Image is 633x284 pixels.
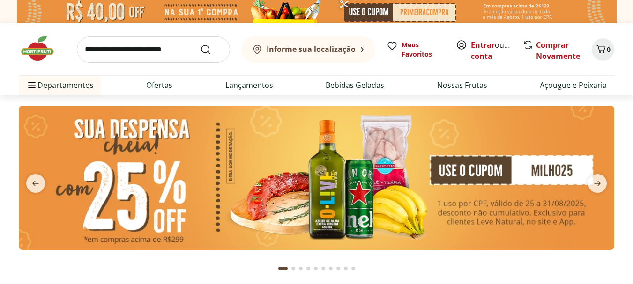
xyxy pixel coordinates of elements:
a: Criar conta [471,40,522,61]
button: Go to page 6 from fs-carousel [320,257,327,280]
img: Hortifruti [19,35,66,63]
a: Nossas Frutas [437,80,487,91]
button: next [581,174,614,193]
span: Departamentos [26,74,94,96]
button: Current page from fs-carousel [276,257,290,280]
span: ou [471,39,513,62]
button: previous [19,174,52,193]
img: cupom [19,106,614,250]
button: Menu [26,74,37,96]
a: Meus Favoritos [387,40,445,59]
button: Go to page 2 from fs-carousel [290,257,297,280]
a: Açougue e Peixaria [540,80,607,91]
button: Go to page 8 from fs-carousel [335,257,342,280]
b: Informe sua localização [267,44,356,54]
button: Go to page 10 from fs-carousel [350,257,357,280]
button: Go to page 4 from fs-carousel [305,257,312,280]
button: Go to page 9 from fs-carousel [342,257,350,280]
button: Go to page 3 from fs-carousel [297,257,305,280]
button: Submit Search [200,44,223,55]
a: Lançamentos [225,80,273,91]
button: Go to page 7 from fs-carousel [327,257,335,280]
button: Informe sua localização [241,36,375,63]
button: Carrinho [592,38,614,61]
span: 0 [607,45,611,54]
input: search [77,36,230,63]
a: Ofertas [146,80,172,91]
a: Comprar Novamente [536,40,580,61]
a: Bebidas Geladas [326,80,384,91]
button: Go to page 5 from fs-carousel [312,257,320,280]
a: Entrar [471,40,495,50]
span: Meus Favoritos [402,40,445,59]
